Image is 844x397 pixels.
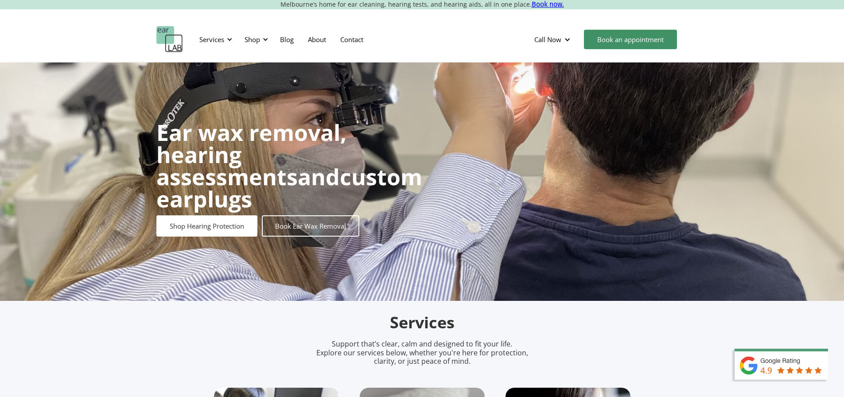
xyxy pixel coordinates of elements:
strong: custom earplugs [156,162,422,214]
p: Support that’s clear, calm and designed to fit your life. Explore our services below, whether you... [305,340,540,366]
a: home [156,26,183,53]
h2: Services [214,312,630,333]
div: Services [199,35,224,44]
div: Call Now [527,26,580,53]
div: Shop [239,26,271,53]
strong: Ear wax removal, hearing assessments [156,117,346,192]
div: Call Now [534,35,561,44]
div: Shop [245,35,260,44]
a: Book an appointment [584,30,677,49]
a: Contact [333,27,370,52]
a: Book Ear Wax Removal [262,215,359,237]
a: About [301,27,333,52]
a: Blog [273,27,301,52]
a: Shop Hearing Protection [156,215,257,237]
h1: and [156,121,422,210]
div: Services [194,26,235,53]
